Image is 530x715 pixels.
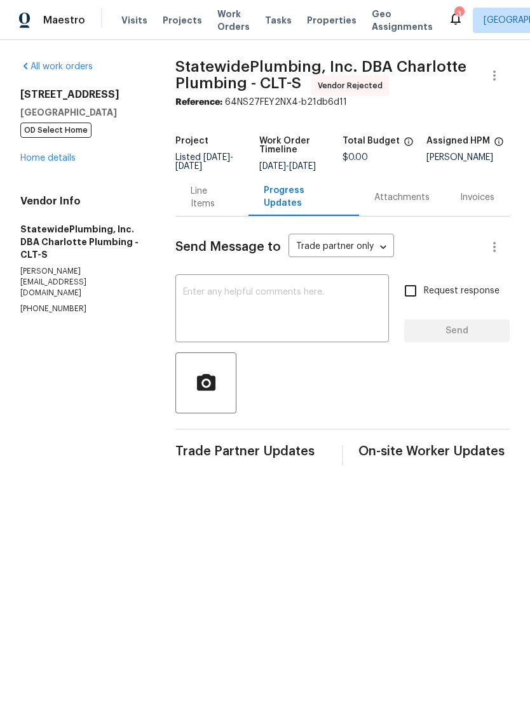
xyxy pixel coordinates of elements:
[318,79,388,92] span: Vendor Rejected
[175,153,233,171] span: -
[20,195,145,208] h4: Vendor Info
[372,8,433,33] span: Geo Assignments
[20,88,145,101] h2: [STREET_ADDRESS]
[358,445,510,458] span: On-site Worker Updates
[175,59,466,91] span: StatewidePlumbing, Inc. DBA Charlotte Plumbing - CLT-S
[426,137,490,145] h5: Assigned HPM
[289,237,394,258] div: Trade partner only
[259,162,316,171] span: -
[374,191,430,204] div: Attachments
[175,98,222,107] b: Reference:
[289,162,316,171] span: [DATE]
[175,162,202,171] span: [DATE]
[343,137,400,145] h5: Total Budget
[175,153,233,171] span: Listed
[404,137,414,153] span: The total cost of line items that have been proposed by Opendoor. This sum includes line items th...
[454,8,463,20] div: 3
[343,153,368,162] span: $0.00
[20,123,92,138] span: OD Select Home
[203,153,230,162] span: [DATE]
[426,153,510,162] div: [PERSON_NAME]
[175,445,327,458] span: Trade Partner Updates
[307,14,357,27] span: Properties
[20,266,145,298] p: [PERSON_NAME][EMAIL_ADDRESS][DOMAIN_NAME]
[175,137,208,145] h5: Project
[259,137,343,154] h5: Work Order Timeline
[175,241,281,253] span: Send Message to
[20,62,93,71] a: All work orders
[20,106,145,119] h5: [GEOGRAPHIC_DATA]
[460,191,494,204] div: Invoices
[20,154,76,163] a: Home details
[163,14,202,27] span: Projects
[175,96,510,109] div: 64NS27FEY2NX4-b21db6d11
[494,137,504,153] span: The hpm assigned to this work order.
[264,184,344,210] div: Progress Updates
[20,304,145,314] p: [PHONE_NUMBER]
[259,162,286,171] span: [DATE]
[191,185,233,210] div: Line Items
[217,8,250,33] span: Work Orders
[424,284,499,298] span: Request response
[265,16,292,25] span: Tasks
[121,14,147,27] span: Visits
[20,223,145,261] h5: StatewidePlumbing, Inc. DBA Charlotte Plumbing - CLT-S
[43,14,85,27] span: Maestro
